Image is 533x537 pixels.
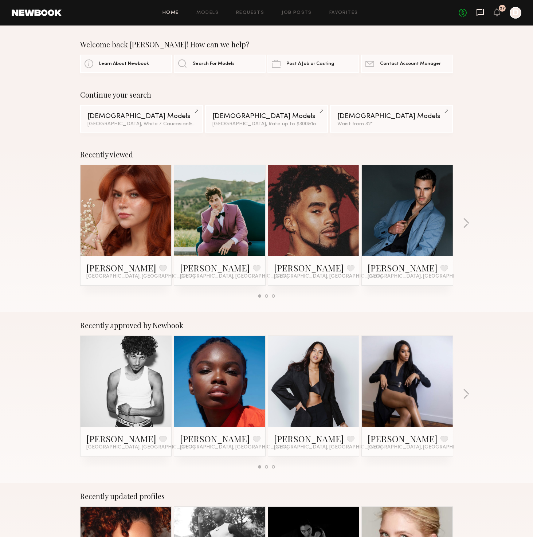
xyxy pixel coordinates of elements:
[180,444,289,450] span: [GEOGRAPHIC_DATA], [GEOGRAPHIC_DATA]
[510,7,521,19] a: D
[86,274,195,279] span: [GEOGRAPHIC_DATA], [GEOGRAPHIC_DATA]
[80,90,453,99] div: Continue your search
[99,62,149,66] span: Learn About Newbook
[274,444,383,450] span: [GEOGRAPHIC_DATA], [GEOGRAPHIC_DATA]
[180,262,250,274] a: [PERSON_NAME]
[329,11,358,15] a: Favorites
[193,62,235,66] span: Search For Models
[282,11,312,15] a: Job Posts
[286,62,334,66] span: Post A Job or Casting
[86,433,156,444] a: [PERSON_NAME]
[274,433,344,444] a: [PERSON_NAME]
[87,113,196,120] div: [DEMOGRAPHIC_DATA] Models
[361,55,453,73] a: Contact Account Manager
[180,274,289,279] span: [GEOGRAPHIC_DATA], [GEOGRAPHIC_DATA]
[86,262,156,274] a: [PERSON_NAME]
[274,274,383,279] span: [GEOGRAPHIC_DATA], [GEOGRAPHIC_DATA]
[80,105,203,133] a: [DEMOGRAPHIC_DATA] Models[GEOGRAPHIC_DATA], White / Caucasian&2other filters
[80,321,453,330] div: Recently approved by Newbook
[87,122,196,127] div: [GEOGRAPHIC_DATA], White / Caucasian
[212,122,321,127] div: [GEOGRAPHIC_DATA], Rate up to $300
[86,444,195,450] span: [GEOGRAPHIC_DATA], [GEOGRAPHIC_DATA]
[330,105,453,133] a: [DEMOGRAPHIC_DATA] ModelsWaist from 32"
[80,150,453,159] div: Recently viewed
[274,262,344,274] a: [PERSON_NAME]
[205,105,328,133] a: [DEMOGRAPHIC_DATA] Models[GEOGRAPHIC_DATA], Rate up to $300&1other filter
[368,433,438,444] a: [PERSON_NAME]
[308,122,339,126] span: & 1 other filter
[196,11,219,15] a: Models
[189,122,224,126] span: & 2 other filter s
[368,274,476,279] span: [GEOGRAPHIC_DATA], [GEOGRAPHIC_DATA]
[162,11,179,15] a: Home
[212,113,321,120] div: [DEMOGRAPHIC_DATA] Models
[180,433,250,444] a: [PERSON_NAME]
[368,444,476,450] span: [GEOGRAPHIC_DATA], [GEOGRAPHIC_DATA]
[368,262,438,274] a: [PERSON_NAME]
[500,7,505,11] div: 27
[174,55,266,73] a: Search For Models
[80,492,453,501] div: Recently updated profiles
[267,55,359,73] a: Post A Job or Casting
[380,62,441,66] span: Contact Account Manager
[337,122,446,127] div: Waist from 32"
[80,40,453,49] div: Welcome back [PERSON_NAME]! How can we help?
[236,11,264,15] a: Requests
[80,55,172,73] a: Learn About Newbook
[337,113,446,120] div: [DEMOGRAPHIC_DATA] Models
